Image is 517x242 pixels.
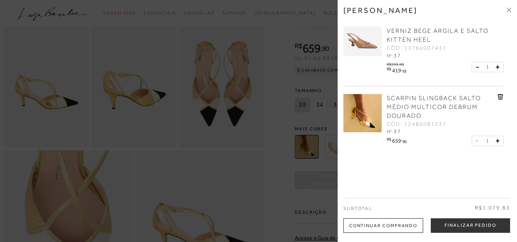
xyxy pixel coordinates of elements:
[402,69,407,73] span: 93
[387,129,393,134] span: Nº:
[343,218,423,233] div: Continuar Comprando
[486,137,489,145] span: 1
[475,204,510,212] span: R$1.079,83
[392,138,401,144] span: 659
[387,67,391,71] i: R$
[387,60,408,67] div: R$599,90
[402,139,407,144] span: 90
[401,67,407,71] i: ,
[387,120,446,128] span: CÓD: 12480081237
[387,44,446,52] span: CÓD: 13760007437
[387,53,393,58] span: Nº:
[387,19,489,43] span: SCARPIN SLINGBACK EM VERNIZ BEGE ARGILA E SALTO KITTEN HEEL
[387,94,496,120] a: SCARPIN SLINGBACK SALTO MÉDIO MULTICOR DEBRUM DOURADO
[394,52,401,58] span: 37
[343,206,372,211] span: Subtotal
[431,218,510,233] button: Finalizar Pedido
[392,67,401,73] span: 419
[343,6,418,15] h3: [PERSON_NAME]
[343,94,382,132] img: SCARPIN SLINGBACK SALTO MÉDIO MULTICOR DEBRUM DOURADO
[387,18,496,44] a: SCARPIN SLINGBACK EM VERNIZ BEGE ARGILA E SALTO KITTEN HEEL
[343,18,382,56] img: SCARPIN SLINGBACK EM VERNIZ BEGE ARGILA E SALTO KITTEN HEEL
[394,128,401,134] span: 37
[486,63,489,71] span: 1
[387,137,391,141] i: R$
[401,137,407,141] i: ,
[387,95,481,119] span: SCARPIN SLINGBACK SALTO MÉDIO MULTICOR DEBRUM DOURADO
